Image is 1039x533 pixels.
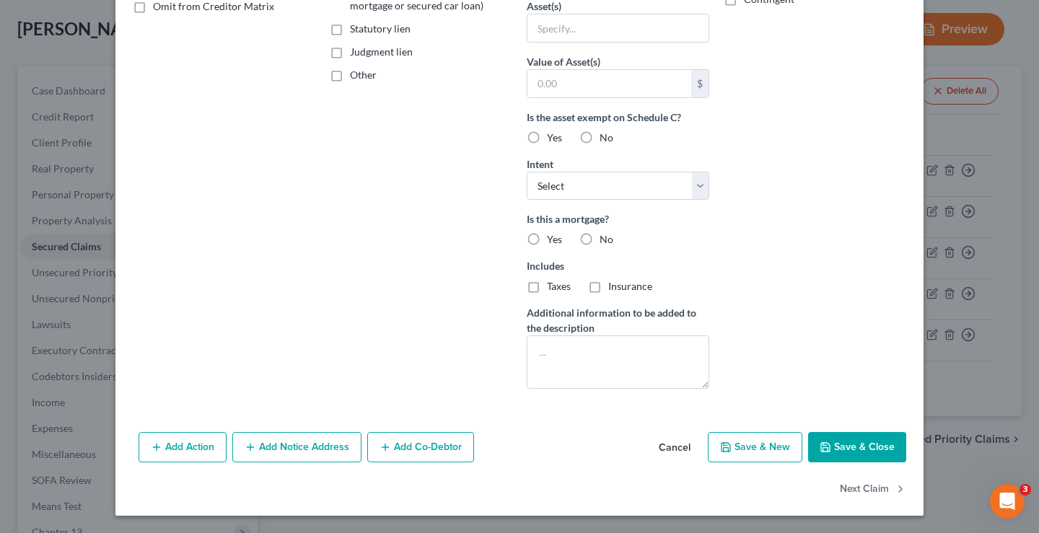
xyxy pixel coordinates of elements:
input: 0.00 [527,70,691,97]
span: No [600,233,613,245]
div: $ [691,70,709,97]
button: Save & New [708,432,802,462]
label: Is this a mortgage? [527,211,709,226]
label: Value of Asset(s) [527,54,600,69]
button: Next Claim [840,474,906,504]
span: Other [350,69,377,81]
span: 3 [1020,484,1031,495]
span: Yes [547,131,562,144]
button: Add Co-Debtor [367,432,474,462]
button: Cancel [647,433,702,462]
button: Add Notice Address [232,432,361,462]
iframe: Intercom live chat [990,484,1025,519]
span: Taxes [547,280,571,292]
span: Statutory lien [350,22,411,35]
label: Is the asset exempt on Schedule C? [527,110,709,125]
label: Includes [527,258,709,273]
button: Save & Close [808,432,906,462]
button: Add Action [139,432,227,462]
span: Insurance [608,280,652,292]
label: Additional information to be added to the description [527,305,709,335]
span: Yes [547,233,562,245]
span: Judgment lien [350,45,413,58]
span: No [600,131,613,144]
label: Intent [527,157,553,172]
input: Specify... [527,14,709,42]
